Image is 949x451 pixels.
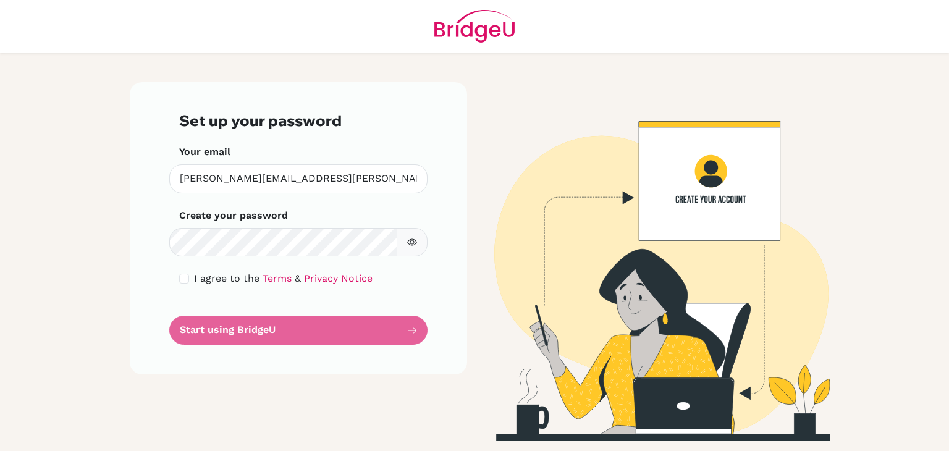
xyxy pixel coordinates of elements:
[179,208,288,223] label: Create your password
[169,164,428,193] input: Insert your email*
[179,112,418,130] h3: Set up your password
[194,272,259,284] span: I agree to the
[179,145,230,159] label: Your email
[304,272,373,284] a: Privacy Notice
[263,272,292,284] a: Terms
[295,272,301,284] span: &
